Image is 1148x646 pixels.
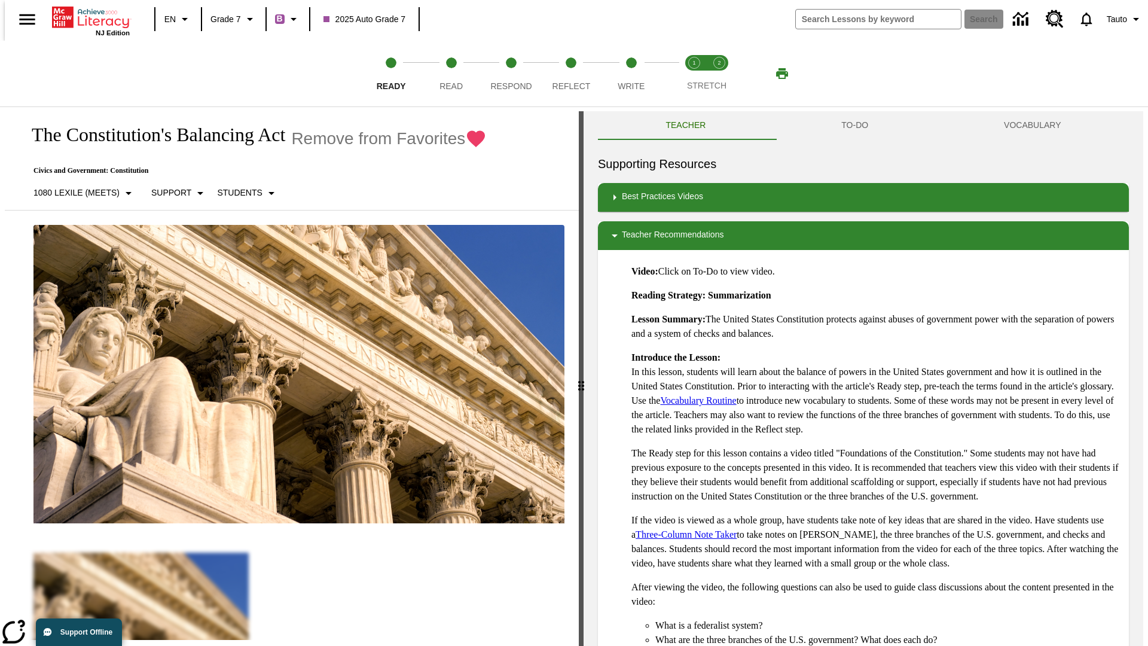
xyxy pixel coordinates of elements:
[212,182,283,204] button: Select Student
[692,60,695,66] text: 1
[291,129,465,148] span: Remove from Favorites
[708,290,771,300] strong: Summarization
[687,81,726,90] span: STRETCH
[217,187,262,199] p: Students
[277,11,283,26] span: B
[52,4,130,36] div: Home
[660,395,736,406] a: Vocabulary Routine
[622,190,703,205] p: Best Practices Videos
[631,446,1119,504] p: The Ready step for this lesson contains a video titled "Foundations of the Constitution." Some st...
[622,228,723,243] p: Teacher Recommendations
[536,41,606,106] button: Reflect step 4 of 5
[210,13,241,26] span: Grade 7
[631,264,1119,279] p: Click on To-Do to view video.
[416,41,486,106] button: Read step 2 of 5
[10,2,45,37] button: Open side menu
[702,41,737,106] button: Stretch Respond step 2 of 2
[60,628,112,636] span: Support Offline
[597,41,666,106] button: Write step 5 of 5
[636,529,737,540] a: Three-Column Note Taker
[1039,3,1071,35] a: Resource Center, Will open in new tab
[164,13,176,26] span: EN
[631,513,1119,571] p: If the video is viewed as a whole group, have students take note of key ideas that are shared in ...
[19,124,285,146] h1: The Constitution's Balancing Act
[270,8,306,30] button: Boost Class color is purple. Change class color
[631,290,706,300] strong: Reading Strategy:
[774,111,936,140] button: TO-DO
[29,182,141,204] button: Select Lexile, 1080 Lexile (Meets)
[206,8,262,30] button: Grade: Grade 7, Select a grade
[19,166,487,175] p: Civics and Government: Constitution
[598,183,1129,212] div: Best Practices Videos
[631,580,1119,609] p: After viewing the video, the following questions can also be used to guide class discussions abou...
[598,154,1129,173] h6: Supporting Resources
[323,13,406,26] span: 2025 Auto Grade 7
[33,187,120,199] p: 1080 Lexile (Meets)
[146,182,212,204] button: Scaffolds, Support
[1006,3,1039,36] a: Data Center
[677,41,712,106] button: Stretch Read step 1 of 2
[584,111,1143,646] div: activity
[796,10,961,29] input: search field
[655,618,1119,633] li: What is a federalist system?
[631,314,706,324] strong: Lesson Summary:
[631,352,720,362] strong: Introduce the Lesson:
[291,128,487,149] button: Remove from Favorites - The Constitution's Balancing Act
[33,225,564,524] img: The U.S. Supreme Court Building displays the phrase, "Equal Justice Under Law."
[598,221,1129,250] div: Teacher Recommendations
[96,29,130,36] span: NJ Edition
[598,111,774,140] button: Teacher
[36,618,122,646] button: Support Offline
[490,81,532,91] span: Respond
[631,312,1119,341] p: The United States Constitution protects against abuses of government power with the separation of...
[151,187,191,199] p: Support
[5,111,579,640] div: reading
[552,81,591,91] span: Reflect
[631,351,1119,437] p: In this lesson, students will learn about the balance of powers in the United States government a...
[631,266,658,276] strong: Video:
[579,111,584,646] div: Press Enter or Spacebar and then press right and left arrow keys to move the slider
[763,63,801,84] button: Print
[477,41,546,106] button: Respond step 3 of 5
[717,60,720,66] text: 2
[439,81,463,91] span: Read
[377,81,406,91] span: Ready
[159,8,197,30] button: Language: EN, Select a language
[598,111,1129,140] div: Instructional Panel Tabs
[618,81,645,91] span: Write
[1071,4,1102,35] a: Notifications
[936,111,1129,140] button: VOCABULARY
[1102,8,1148,30] button: Profile/Settings
[356,41,426,106] button: Ready step 1 of 5
[1107,13,1127,26] span: Tauto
